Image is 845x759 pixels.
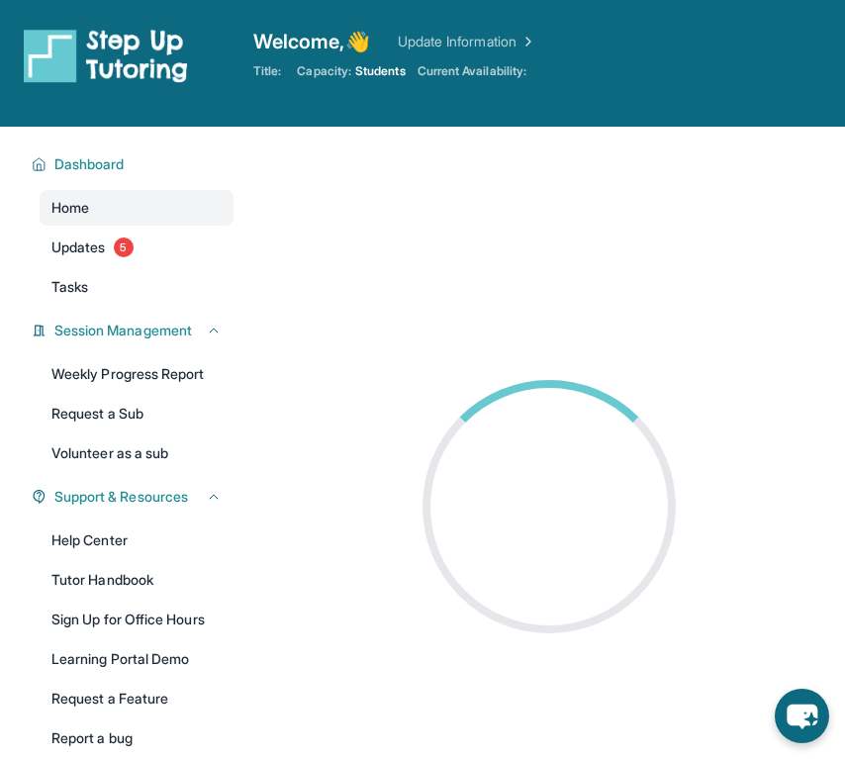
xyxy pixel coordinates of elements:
[51,237,106,257] span: Updates
[54,487,188,507] span: Support & Resources
[40,230,234,265] a: Updates5
[253,28,370,55] span: Welcome, 👋
[40,602,234,637] a: Sign Up for Office Hours
[418,63,526,79] span: Current Availability:
[40,269,234,305] a: Tasks
[40,562,234,598] a: Tutor Handbook
[24,28,188,83] img: logo
[398,32,536,51] a: Update Information
[114,237,134,257] span: 5
[51,198,89,218] span: Home
[40,720,234,756] a: Report a bug
[355,63,406,79] span: Students
[54,154,125,174] span: Dashboard
[40,396,234,431] a: Request a Sub
[47,321,222,340] button: Session Management
[47,154,222,174] button: Dashboard
[40,435,234,471] a: Volunteer as a sub
[47,487,222,507] button: Support & Resources
[297,63,351,79] span: Capacity:
[516,32,536,51] img: Chevron Right
[775,689,829,743] button: chat-button
[51,277,88,297] span: Tasks
[40,522,234,558] a: Help Center
[54,321,192,340] span: Session Management
[253,63,281,79] span: Title:
[40,681,234,716] a: Request a Feature
[40,641,234,677] a: Learning Portal Demo
[40,356,234,392] a: Weekly Progress Report
[40,190,234,226] a: Home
